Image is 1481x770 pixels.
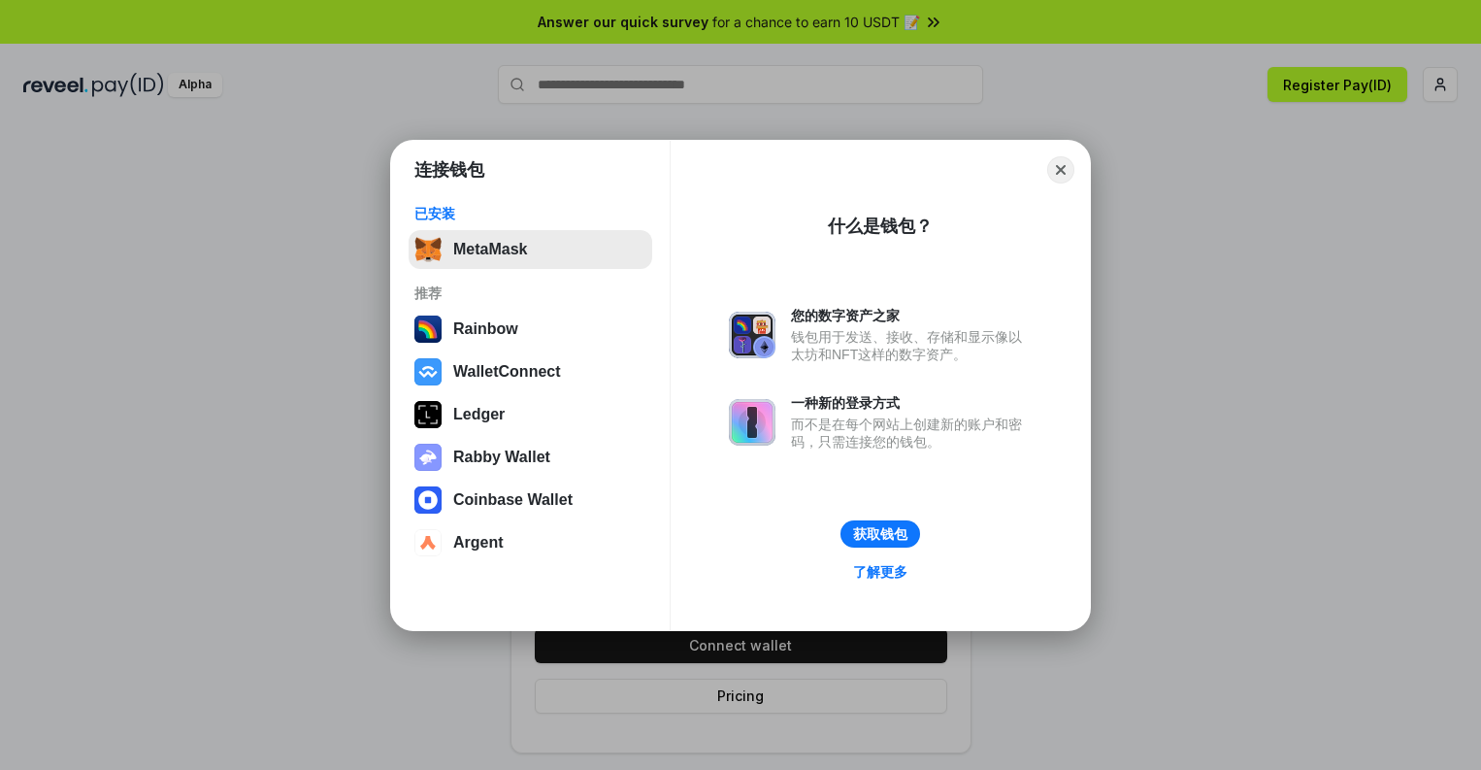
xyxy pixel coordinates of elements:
img: svg+xml,%3Csvg%20width%3D%2228%22%20height%3D%2228%22%20viewBox%3D%220%200%2028%2028%22%20fill%3D... [414,358,442,385]
div: WalletConnect [453,363,561,381]
button: Rabby Wallet [409,438,652,477]
button: WalletConnect [409,352,652,391]
img: svg+xml,%3Csvg%20xmlns%3D%22http%3A%2F%2Fwww.w3.org%2F2000%2Fsvg%22%20fill%3D%22none%22%20viewBox... [729,399,775,446]
div: 了解更多 [853,563,907,581]
img: svg+xml,%3Csvg%20xmlns%3D%22http%3A%2F%2Fwww.w3.org%2F2000%2Fsvg%22%20width%3D%2228%22%20height%3... [414,401,442,428]
img: svg+xml,%3Csvg%20width%3D%2228%22%20height%3D%2228%22%20viewBox%3D%220%200%2028%2028%22%20fill%3D... [414,486,442,514]
div: 推荐 [414,285,646,302]
a: 了解更多 [841,559,919,585]
div: Ledger [453,406,505,423]
img: svg+xml,%3Csvg%20fill%3D%22none%22%20height%3D%2233%22%20viewBox%3D%220%200%2035%2033%22%20width%... [414,236,442,263]
button: Ledger [409,395,652,434]
div: 已安装 [414,205,646,222]
img: svg+xml,%3Csvg%20width%3D%22120%22%20height%3D%22120%22%20viewBox%3D%220%200%20120%20120%22%20fil... [414,316,442,343]
div: Rainbow [453,320,518,338]
img: svg+xml,%3Csvg%20xmlns%3D%22http%3A%2F%2Fwww.w3.org%2F2000%2Fsvg%22%20fill%3D%22none%22%20viewBox... [414,444,442,471]
div: 钱包用于发送、接收、存储和显示像以太坊和NFT这样的数字资产。 [791,328,1032,363]
div: Argent [453,534,504,552]
button: Rainbow [409,310,652,349]
div: MetaMask [453,241,527,258]
div: 什么是钱包？ [828,215,933,238]
button: MetaMask [409,230,652,269]
div: 您的数字资产之家 [791,307,1032,324]
button: Close [1047,156,1074,184]
button: Coinbase Wallet [409,481,652,519]
div: Coinbase Wallet [453,491,573,509]
h1: 连接钱包 [414,158,484,182]
div: 获取钱包 [853,525,907,543]
div: 而不是在每个网站上创建新的账户和密码，只需连接您的钱包。 [791,416,1032,451]
button: 获取钱包 [840,520,920,548]
img: svg+xml,%3Csvg%20width%3D%2228%22%20height%3D%2228%22%20viewBox%3D%220%200%2028%2028%22%20fill%3D... [414,529,442,556]
div: Rabby Wallet [453,449,550,466]
button: Argent [409,523,652,562]
img: svg+xml,%3Csvg%20xmlns%3D%22http%3A%2F%2Fwww.w3.org%2F2000%2Fsvg%22%20fill%3D%22none%22%20viewBox... [729,312,775,358]
div: 一种新的登录方式 [791,394,1032,412]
